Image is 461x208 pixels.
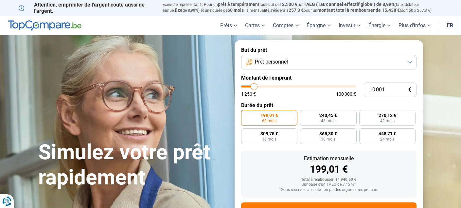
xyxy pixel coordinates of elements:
img: TopCompare [8,20,81,31]
a: Comptes [269,16,303,35]
label: Durée du prêt [241,102,417,108]
div: *Sous réserve d'acceptation par les organismes prêteurs [246,188,411,192]
div: Estimation mensuelle [246,156,411,161]
div: Sur base d'un TAEG de 7,45 %* [246,182,411,187]
p: Exemple représentatif : Pour un tous but de , un (taux débiteur annuel de 8,99%) et une durée de ... [163,2,443,13]
a: Épargne [303,16,335,35]
a: Investir [335,16,364,35]
h1: Simulez votre prêt rapidement [38,140,227,190]
span: 309,75 € [260,131,278,136]
span: 1 250 € [241,92,256,96]
span: 60 mois [227,8,244,13]
span: TAEG (Taux annuel effectif global) de 8,99% [304,2,395,7]
span: montant total à rembourser de 15.438 € [317,8,400,13]
a: fr [443,16,457,35]
span: 48 mois [321,119,335,123]
span: 60 mois [262,119,276,123]
p: Attention, emprunter de l'argent coûte aussi de l'argent. [19,2,155,14]
button: Prêt personnel [241,55,417,69]
span: 365,30 € [319,131,337,136]
span: 270,12 € [379,113,396,118]
span: Prêt personnel [255,58,288,66]
span: prêt à tempérament [218,2,259,7]
span: 100 000 € [336,92,356,96]
span: 448,71 € [379,131,396,136]
label: Montant de l'emprunt [241,75,417,81]
a: Prêts [216,16,241,35]
div: 199,01 € [246,164,411,174]
span: 24 mois [380,137,395,141]
a: Énergie [364,16,395,35]
div: Total à rembourser: 11 940,60 € [246,178,411,182]
span: 42 mois [380,119,395,123]
span: 257,3 € [289,8,304,13]
label: But du prêt [241,47,417,53]
span: € [408,87,411,93]
span: 12.500 € [279,2,297,7]
span: 240,45 € [319,113,337,118]
a: Plus d'infos [395,16,435,35]
a: Cartes [241,16,269,35]
span: 30 mois [321,137,335,141]
span: 199,01 € [260,113,278,118]
span: 36 mois [262,137,276,141]
span: fixe [175,8,183,13]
